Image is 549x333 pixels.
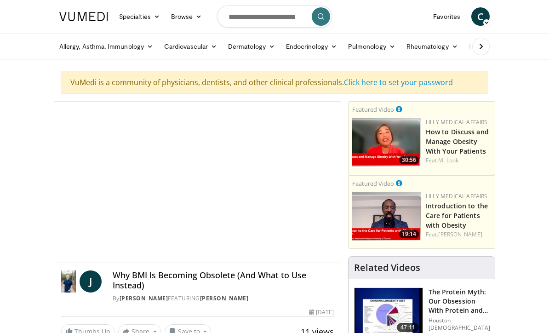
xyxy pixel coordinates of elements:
[200,294,249,302] a: [PERSON_NAME]
[438,156,458,164] a: M. Look
[159,37,223,56] a: Cardiovascular
[426,156,491,165] div: Feat.
[352,118,421,166] img: c98a6a29-1ea0-4bd5-8cf5-4d1e188984a7.png.150x105_q85_crop-smart_upscale.png
[352,192,421,241] a: 19:14
[429,287,490,315] h3: The Protein Myth: Our Obsession With Protein and How It Is Killing US
[54,102,341,263] video-js: Video Player
[426,230,491,239] div: Feat.
[113,270,334,290] h4: Why BMI Is Becoming Obsolete (And What to Use Instead)
[166,7,208,26] a: Browse
[59,12,108,21] img: VuMedi Logo
[113,294,334,303] div: By FEATURING
[401,37,463,56] a: Rheumatology
[309,308,334,316] div: [DATE]
[426,127,489,155] a: How to Discuss and Manage Obesity With Your Patients
[54,37,159,56] a: Allergy, Asthma, Immunology
[438,230,482,238] a: [PERSON_NAME]
[352,105,394,114] small: Featured Video
[344,77,453,87] a: Click here to set your password
[426,192,488,200] a: Lilly Medical Affairs
[399,230,419,238] span: 19:14
[399,156,419,164] span: 30:56
[61,71,488,94] div: VuMedi is a community of physicians, dentists, and other clinical professionals.
[80,270,102,293] a: J
[426,201,488,230] a: Introduction to the Care for Patients with Obesity
[280,37,343,56] a: Endocrinology
[429,317,490,332] p: Houston [DEMOGRAPHIC_DATA]
[428,7,466,26] a: Favorites
[426,118,488,126] a: Lilly Medical Affairs
[397,323,419,332] span: 47:11
[352,179,394,188] small: Featured Video
[120,294,168,302] a: [PERSON_NAME]
[217,6,332,28] input: Search topics, interventions
[354,262,420,273] h4: Related Videos
[343,37,401,56] a: Pulmonology
[471,7,490,26] a: C
[223,37,280,56] a: Dermatology
[352,118,421,166] a: 30:56
[61,270,76,293] img: Dr. Jordan Rennicke
[114,7,166,26] a: Specialties
[352,192,421,241] img: acc2e291-ced4-4dd5-b17b-d06994da28f3.png.150x105_q85_crop-smart_upscale.png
